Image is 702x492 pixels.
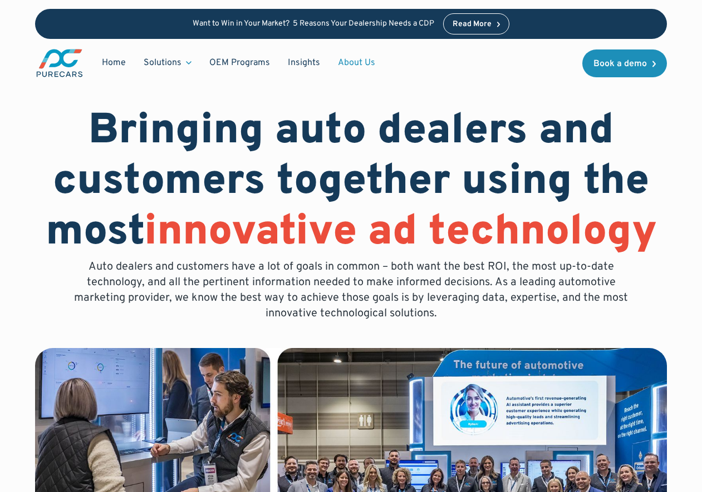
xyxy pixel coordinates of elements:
[144,206,657,260] span: innovative ad technology
[453,21,492,28] div: Read More
[279,52,329,73] a: Insights
[93,52,135,73] a: Home
[66,259,636,321] p: Auto dealers and customers have a lot of goals in common – both want the best ROI, the most up-to...
[35,107,667,259] h1: Bringing auto dealers and customers together using the most
[144,57,181,69] div: Solutions
[193,19,434,29] p: Want to Win in Your Market? 5 Reasons Your Dealership Needs a CDP
[329,52,384,73] a: About Us
[200,52,279,73] a: OEM Programs
[443,13,510,34] a: Read More
[135,52,200,73] div: Solutions
[35,48,84,78] img: purecars logo
[593,59,647,68] div: Book a demo
[582,49,667,77] a: Book a demo
[35,48,84,78] a: main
